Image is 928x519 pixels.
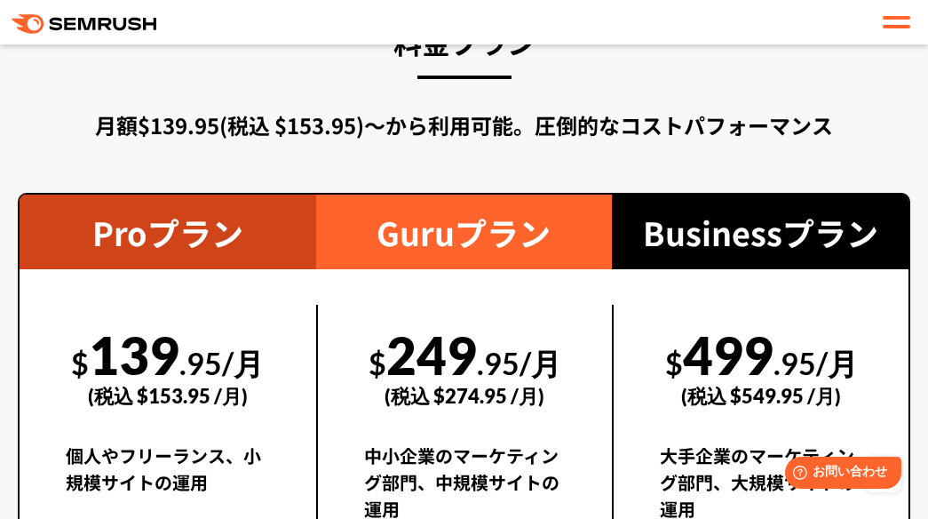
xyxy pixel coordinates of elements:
div: (税込 $153.95 /月) [66,364,270,427]
div: Businessプラン [612,195,908,269]
div: (税込 $549.95 /月) [660,364,862,427]
div: Guruプラン [316,195,613,269]
div: 249 [364,305,567,427]
div: 月額$139.95(税込 $153.95)〜から利用可能。圧倒的なコストパフォーマンス [18,109,910,141]
div: (税込 $274.95 /月) [364,364,567,427]
span: $ [369,345,386,381]
span: .95/月 [179,345,264,381]
div: 139 [66,305,270,427]
iframe: Help widget launcher [770,450,908,499]
span: .95/月 [477,345,561,381]
span: .95/月 [773,345,858,381]
span: $ [665,345,683,381]
span: $ [71,345,89,381]
div: 499 [660,305,862,427]
div: Proプラン [20,195,316,269]
div: 個人やフリーランス、小規模サイトの運用 [66,443,270,515]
